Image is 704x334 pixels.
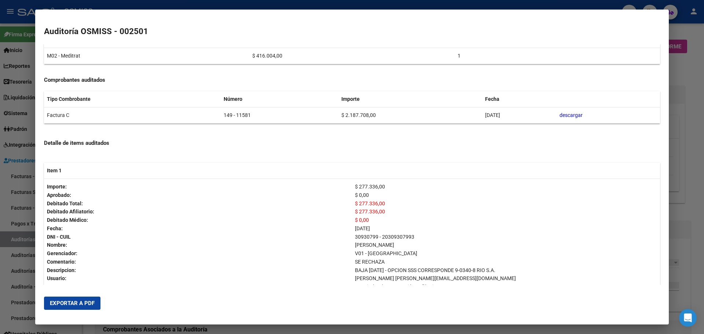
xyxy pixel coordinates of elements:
[47,183,349,191] p: Importe:
[355,233,657,250] p: 30930799 - 20309307993 [PERSON_NAME]
[679,309,697,327] div: Open Intercom Messenger
[455,48,660,64] td: 1
[355,191,657,199] p: $ 0,00
[44,107,221,124] td: Factura C
[47,208,349,216] p: Debitado Afiliatorio:
[560,112,583,118] a: descargar
[355,217,369,223] span: $ 0,00
[44,76,660,84] h4: Comprobantes auditados
[44,91,221,107] th: Tipo Combrobante
[355,249,657,258] p: V01 - [GEOGRAPHIC_DATA]
[355,209,385,214] span: $ 277.336,00
[47,258,349,266] p: Comentario:
[249,48,455,64] td: $ 416.004,00
[47,191,349,199] p: Aprobado:
[44,139,660,147] h4: Detalle de items auditados
[47,249,349,258] p: Gerenciador:
[355,201,385,206] span: $ 277.336,00
[355,274,657,283] p: [PERSON_NAME] [PERSON_NAME][EMAIL_ADDRESS][DOMAIN_NAME]
[355,183,657,191] p: $ 277.336,00
[355,224,657,233] p: [DATE]
[482,91,557,107] th: Fecha
[47,266,349,275] p: Descripcion:
[47,199,349,208] p: Debitado Total:
[355,266,657,275] p: BAJA [DATE] - OPCION SSS CORRESPONDE 9-0340-8 RIO S.A.
[482,107,557,124] td: [DATE]
[47,233,349,250] p: DNI - CUIL Nombre:
[47,168,62,173] strong: Item 1
[47,216,349,224] p: Debitado Médico:
[50,300,95,307] span: Exportar a PDF
[47,274,349,283] p: Usuario:
[47,283,349,291] p: Area:
[44,48,249,64] td: M02 - Meditrat
[221,91,338,107] th: Número
[221,107,338,124] td: 149 - 11581
[338,107,482,124] td: $ 2.187.708,00
[338,91,482,107] th: Importe
[355,258,657,266] p: SE RECHAZA
[44,297,100,310] button: Exportar a PDF
[44,25,660,38] h2: Auditoría OSMISS - 002501
[355,283,657,291] p: Hospitales de Autogestión - Afiliaciones
[47,224,349,233] p: Fecha:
